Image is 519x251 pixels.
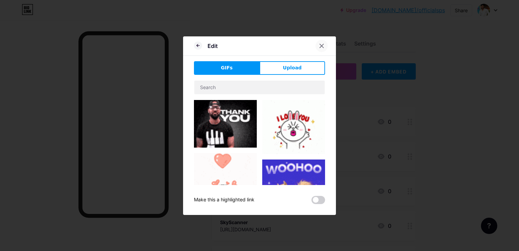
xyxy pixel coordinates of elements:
span: GIFs [221,64,233,71]
button: Upload [259,61,325,75]
div: Edit [208,42,218,50]
img: Gihpy [194,153,257,216]
img: Gihpy [262,100,325,154]
span: Upload [283,64,302,71]
img: Gihpy [262,160,325,222]
div: Make this a highlighted link [194,196,254,204]
img: Gihpy [194,100,257,148]
button: GIFs [194,61,259,75]
input: Search [194,81,325,94]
